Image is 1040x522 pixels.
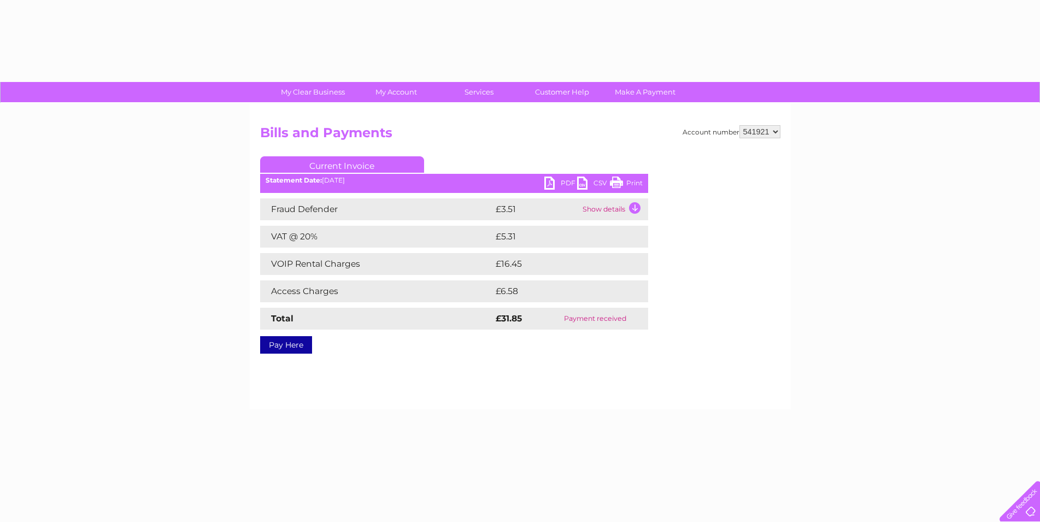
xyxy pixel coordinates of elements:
[266,176,322,184] b: Statement Date:
[271,313,293,324] strong: Total
[260,253,493,275] td: VOIP Rental Charges
[577,177,610,192] a: CSV
[600,82,690,102] a: Make A Payment
[496,313,522,324] strong: £31.85
[610,177,643,192] a: Print
[683,125,780,138] div: Account number
[260,156,424,173] a: Current Invoice
[260,226,493,248] td: VAT @ 20%
[493,280,622,302] td: £6.58
[260,280,493,302] td: Access Charges
[493,253,625,275] td: £16.45
[268,82,358,102] a: My Clear Business
[517,82,607,102] a: Customer Help
[260,177,648,184] div: [DATE]
[580,198,648,220] td: Show details
[260,125,780,146] h2: Bills and Payments
[351,82,441,102] a: My Account
[542,308,648,330] td: Payment received
[434,82,524,102] a: Services
[544,177,577,192] a: PDF
[260,336,312,354] a: Pay Here
[493,226,621,248] td: £5.31
[493,198,580,220] td: £3.51
[260,198,493,220] td: Fraud Defender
